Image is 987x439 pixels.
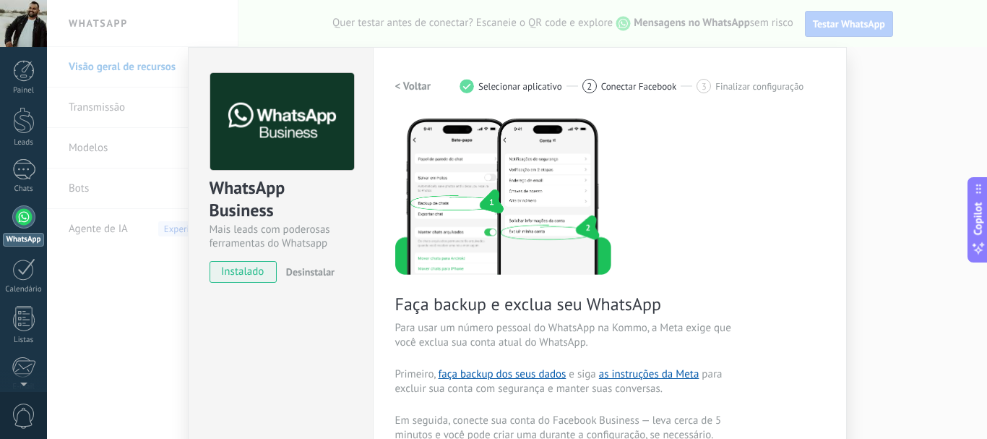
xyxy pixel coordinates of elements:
[599,367,699,381] a: as instruções da Meta
[3,86,45,95] div: Painel
[3,285,45,294] div: Calendário
[395,293,739,315] span: Faça backup e exclua seu WhatsApp
[478,81,562,92] span: Selecionar aplicativo
[395,367,739,396] span: Primeiro, e siga para excluir sua conta com segurança e manter suas conversas.
[395,116,611,275] img: delete personal phone
[587,80,592,93] span: 2
[395,80,431,93] h2: < Voltar
[715,81,803,92] span: Finalizar configuração
[3,336,45,345] div: Listas
[210,73,354,171] img: logo_main.png
[210,176,352,223] div: WhatsApp Business
[3,233,44,247] div: WhatsApp
[601,81,677,92] span: Conectar Facebook
[286,265,335,278] span: Desinstalar
[210,223,352,250] div: Mais leads com poderosas ferramentas do Whatsapp
[395,73,431,99] button: < Voltar
[280,261,335,283] button: Desinstalar
[395,321,739,350] span: Para usar um número pessoal do WhatsApp na Kommo, a Meta exige que você exclua sua conta atual do...
[971,202,986,235] span: Copilot
[438,367,566,381] a: faça backup dos seus dados
[3,184,45,194] div: Chats
[702,80,707,93] span: 3
[210,261,276,283] span: instalado
[3,138,45,148] div: Leads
